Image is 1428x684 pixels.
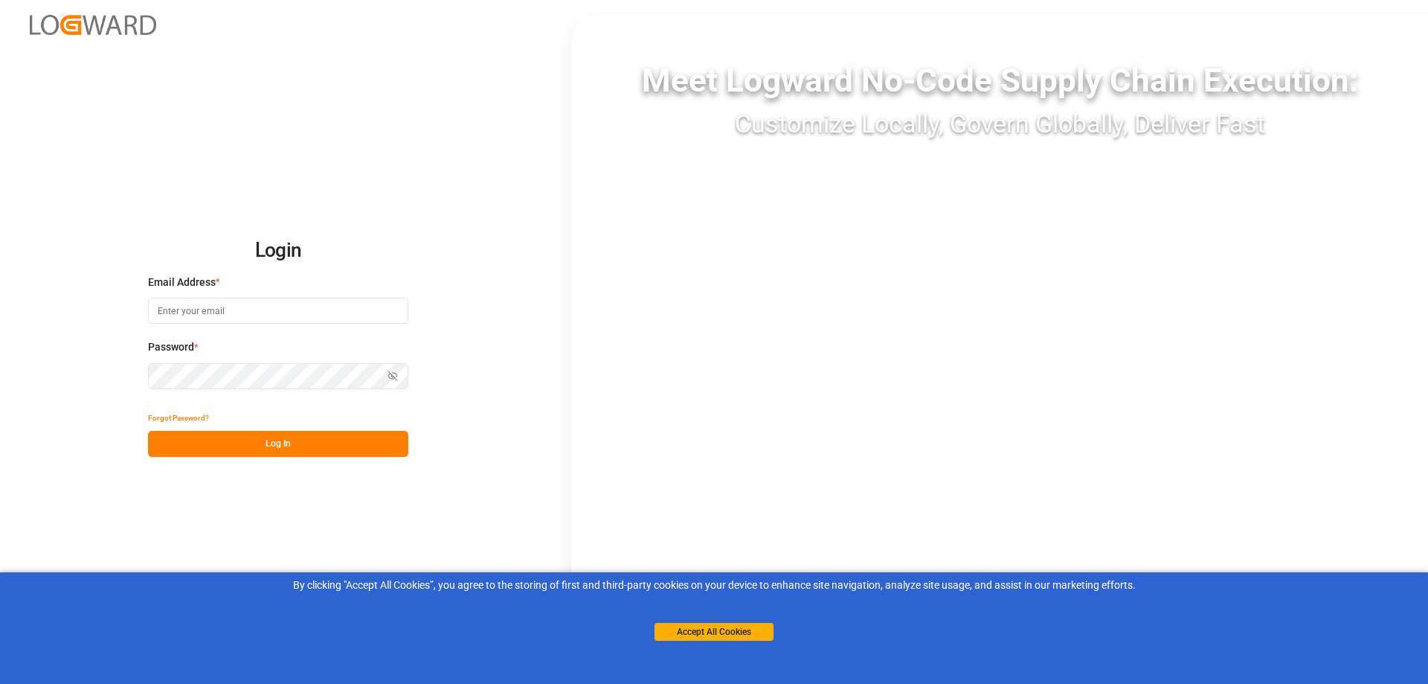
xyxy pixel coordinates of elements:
[571,105,1428,143] div: Customize Locally, Govern Globally, Deliver Fast
[571,56,1428,105] div: Meet Logward No-Code Supply Chain Execution:
[654,623,773,641] button: Accept All Cookies
[10,578,1418,593] div: By clicking "Accept All Cookies”, you agree to the storing of first and third-party cookies on yo...
[148,275,216,290] span: Email Address
[148,227,408,275] h2: Login
[148,431,408,457] button: Log In
[148,405,209,431] button: Forgot Password?
[30,15,156,35] img: Logward_new_orange.png
[148,298,408,324] input: Enter your email
[148,339,194,355] span: Password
